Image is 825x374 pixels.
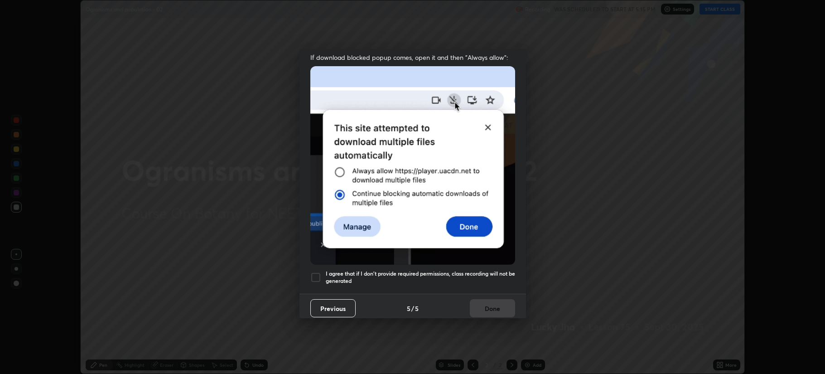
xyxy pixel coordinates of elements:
[310,53,515,62] span: If download blocked popup comes, open it and then "Always allow":
[415,304,419,313] h4: 5
[310,66,515,264] img: downloads-permission-blocked.gif
[326,270,515,284] h5: I agree that if I don't provide required permissions, class recording will not be generated
[310,299,356,317] button: Previous
[411,304,414,313] h4: /
[407,304,410,313] h4: 5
